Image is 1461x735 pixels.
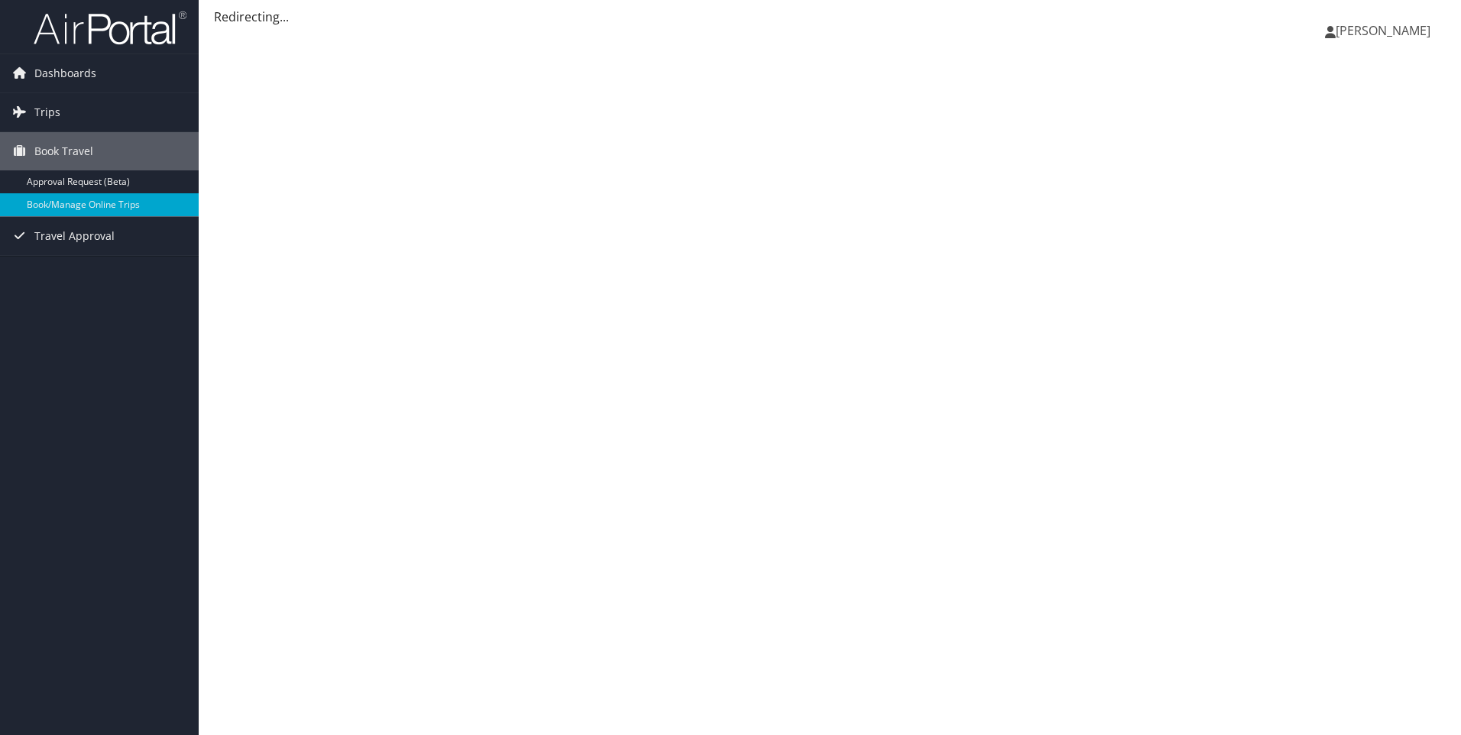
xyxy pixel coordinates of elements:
[214,8,1446,26] div: Redirecting...
[34,132,93,170] span: Book Travel
[34,54,96,92] span: Dashboards
[34,10,186,46] img: airportal-logo.png
[34,217,115,255] span: Travel Approval
[1325,8,1446,53] a: [PERSON_NAME]
[1336,22,1430,39] span: [PERSON_NAME]
[34,93,60,131] span: Trips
